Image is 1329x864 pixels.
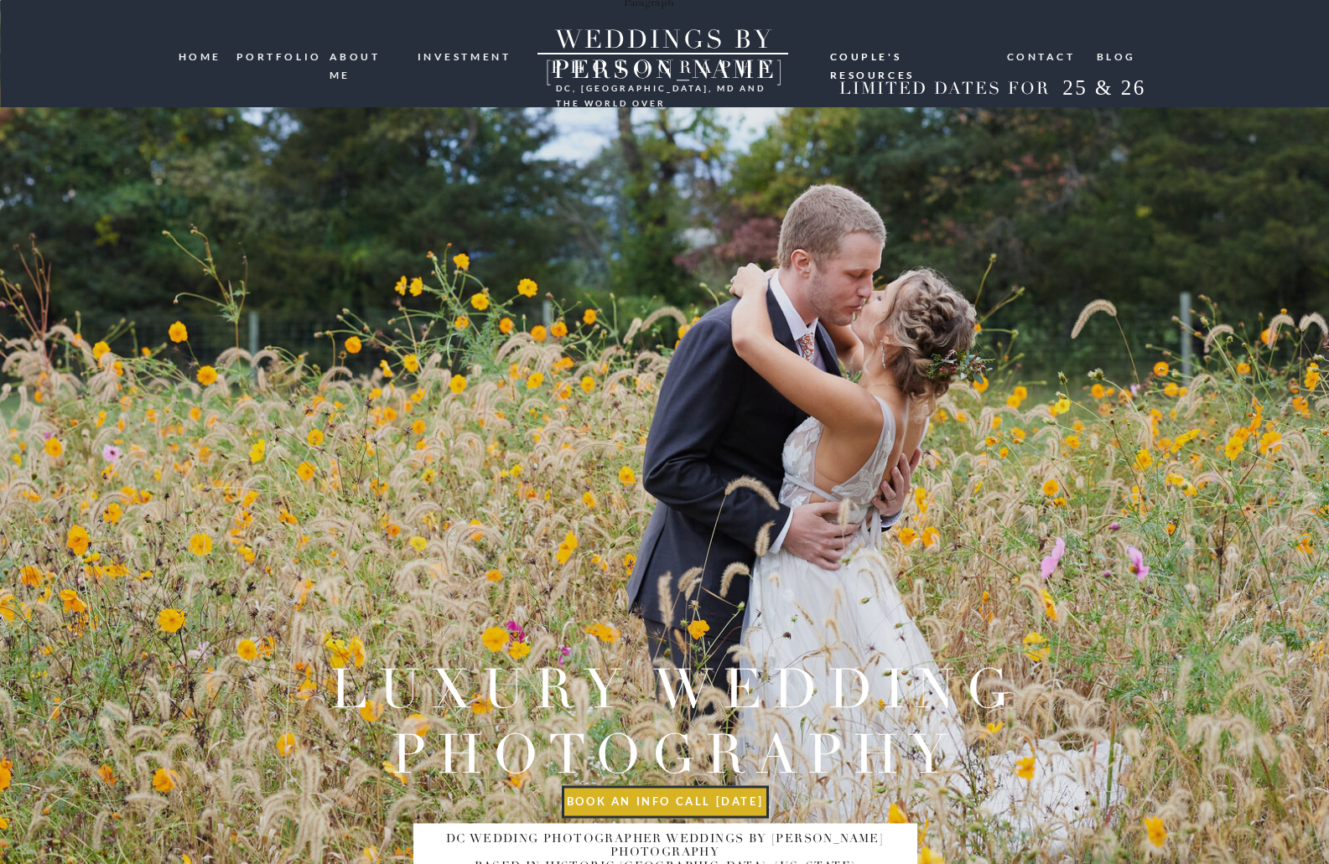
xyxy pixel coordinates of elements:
[418,48,513,64] a: investment
[236,48,317,64] a: portfolio
[312,656,1039,782] h2: Luxury wedding photography
[1097,48,1137,64] a: blog
[511,25,818,54] a: WEDDINGS BY [PERSON_NAME]
[1050,75,1160,106] h2: 25 & 26
[179,48,225,65] a: HOME
[1007,48,1077,64] a: Contact
[833,79,1056,100] h2: LIMITED DATES FOR
[330,48,406,64] a: ABOUT ME
[563,794,767,812] a: book an info call [DATE]
[556,80,771,94] h3: DC, [GEOGRAPHIC_DATA], md and the world over
[830,48,991,61] a: Couple's resources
